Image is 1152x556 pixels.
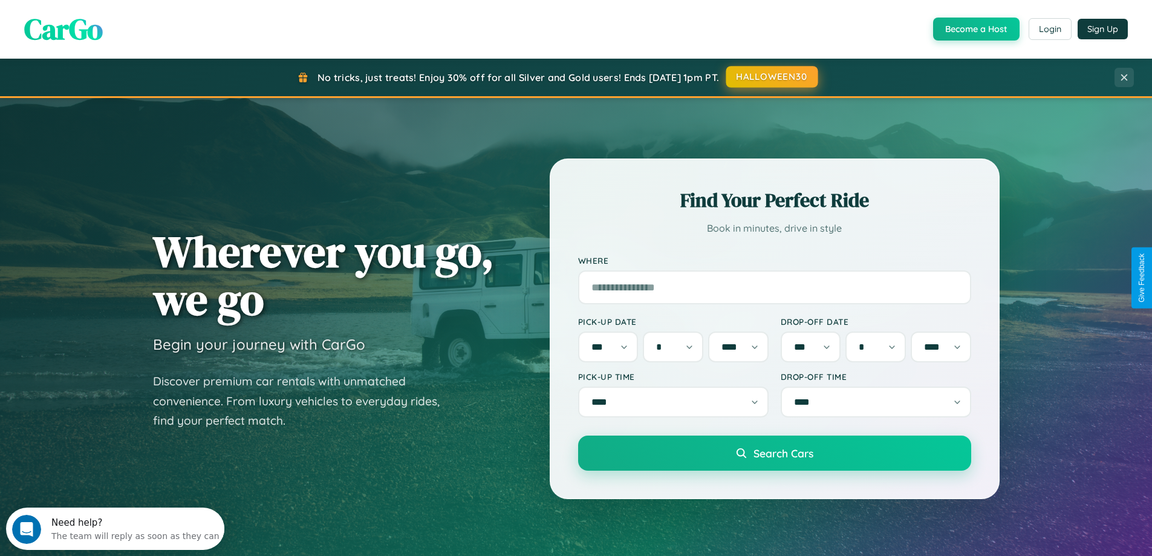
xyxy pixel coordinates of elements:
[578,316,769,327] label: Pick-up Date
[578,220,971,237] p: Book in minutes, drive in style
[578,371,769,382] label: Pick-up Time
[12,515,41,544] iframe: Intercom live chat
[753,446,813,460] span: Search Cars
[317,71,719,83] span: No tricks, just treats! Enjoy 30% off for all Silver and Gold users! Ends [DATE] 1pm PT.
[24,9,103,49] span: CarGo
[153,227,494,323] h1: Wherever you go, we go
[933,18,1020,41] button: Become a Host
[153,371,455,431] p: Discover premium car rentals with unmatched convenience. From luxury vehicles to everyday rides, ...
[5,5,225,38] div: Open Intercom Messenger
[578,255,971,266] label: Where
[6,508,224,550] iframe: Intercom live chat discovery launcher
[726,66,818,88] button: HALLOWEEN30
[781,371,971,382] label: Drop-off Time
[1029,18,1072,40] button: Login
[578,187,971,214] h2: Find Your Perfect Ride
[45,10,213,20] div: Need help?
[781,316,971,327] label: Drop-off Date
[153,335,365,353] h3: Begin your journey with CarGo
[578,436,971,471] button: Search Cars
[45,20,213,33] div: The team will reply as soon as they can
[1078,19,1128,39] button: Sign Up
[1137,253,1146,303] div: Give Feedback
